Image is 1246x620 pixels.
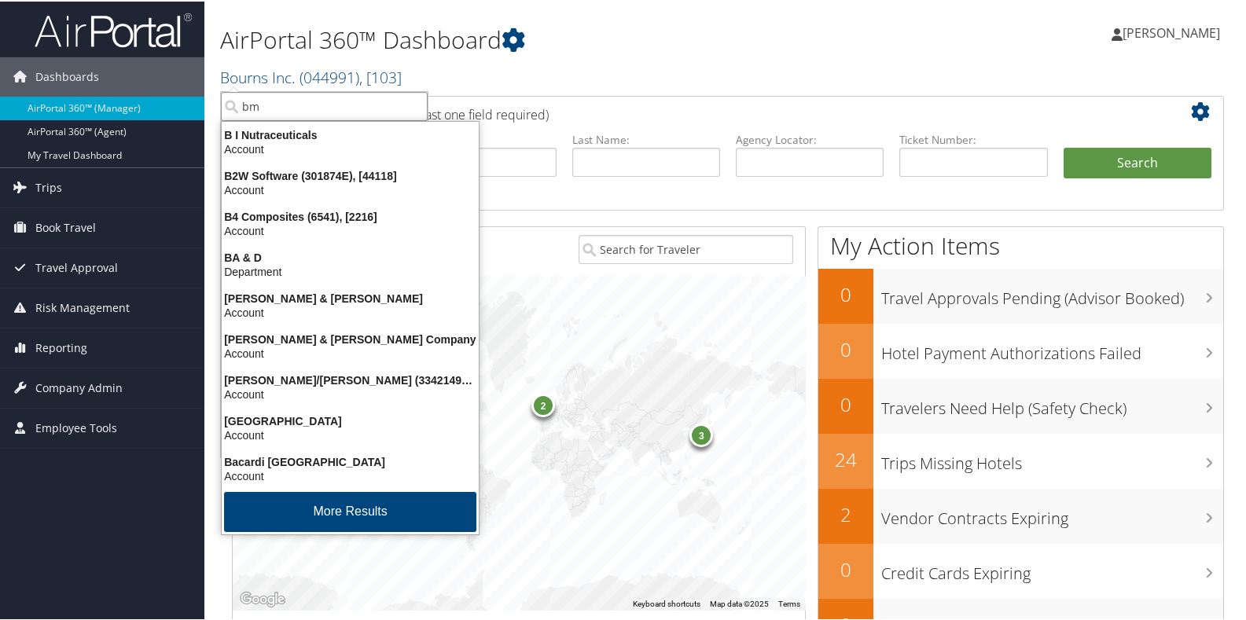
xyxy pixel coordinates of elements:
div: Account [212,222,488,237]
label: First Name: [408,130,556,146]
span: Risk Management [35,287,130,326]
h3: Vendor Contracts Expiring [881,498,1223,528]
h3: Travel Approvals Pending (Advisor Booked) [881,278,1223,308]
span: [PERSON_NAME] [1123,23,1220,40]
span: ( 044991 ) [300,65,359,86]
div: Account [212,182,488,196]
h1: AirPortal 360™ Dashboard [220,22,897,55]
button: Keyboard shortcuts [633,597,700,608]
span: Dashboards [35,56,99,95]
input: Search Accounts [221,90,428,119]
span: Trips [35,167,62,206]
div: [PERSON_NAME] & [PERSON_NAME] Company [212,331,488,345]
label: Agency Locator: [736,130,884,146]
h2: 0 [818,390,873,416]
div: Department [212,263,488,277]
label: Ticket Number: [899,130,1047,146]
div: [PERSON_NAME]/[PERSON_NAME] (3342149692), [21035] [212,372,488,386]
h1: My Action Items [818,228,1223,261]
div: [GEOGRAPHIC_DATA] [212,413,488,427]
span: Map data ©2025 [710,598,769,607]
div: [PERSON_NAME] & [PERSON_NAME] [212,290,488,304]
a: [PERSON_NAME] [1112,8,1236,55]
h2: 0 [818,280,873,306]
a: 2Vendor Contracts Expiring [818,487,1223,542]
label: Last Name: [572,130,720,146]
h3: Credit Cards Expiring [881,553,1223,583]
div: Account [212,427,488,441]
div: B2W Software (301874E), [44118] [212,167,488,182]
a: 0Travel Approvals Pending (Advisor Booked) [818,267,1223,322]
div: B I Nutraceuticals [212,127,488,141]
h2: 2 [818,500,873,526]
span: Reporting [35,327,87,366]
div: 2 [531,391,555,415]
span: Company Admin [35,367,123,406]
h2: 24 [818,445,873,471]
a: Bourns Inc. [220,65,402,86]
h2: 0 [818,555,873,581]
span: (at least one field required) [399,105,549,122]
div: Account [212,386,488,400]
div: B4 Composites (6541), [2216] [212,208,488,222]
span: Employee Tools [35,407,117,446]
h3: Trips Missing Hotels [881,443,1223,473]
a: 24Trips Missing Hotels [818,432,1223,487]
div: 3 [689,422,713,446]
div: Bacardi [GEOGRAPHIC_DATA] [212,453,488,468]
a: 0Credit Cards Expiring [818,542,1223,597]
h2: 0 [818,335,873,361]
a: 0Hotel Payment Authorizations Failed [818,322,1223,377]
a: Open this area in Google Maps (opens a new window) [237,588,289,608]
button: More Results [224,490,476,530]
span: Book Travel [35,207,96,246]
img: airportal-logo.png [35,10,192,47]
span: , [ 103 ] [359,65,402,86]
div: Account [212,345,488,359]
span: Travel Approval [35,247,118,286]
div: Account [212,304,488,318]
h3: Hotel Payment Authorizations Failed [881,333,1223,363]
h2: Airtinerary Lookup [244,97,1129,124]
h3: Travelers Need Help (Safety Check) [881,388,1223,418]
div: Account [212,468,488,482]
img: Google [237,588,289,608]
button: Search [1064,146,1211,178]
div: BA & D [212,249,488,263]
div: Account [212,141,488,155]
a: Terms (opens in new tab) [778,598,800,607]
input: Search for Traveler [579,233,793,262]
a: 0Travelers Need Help (Safety Check) [818,377,1223,432]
